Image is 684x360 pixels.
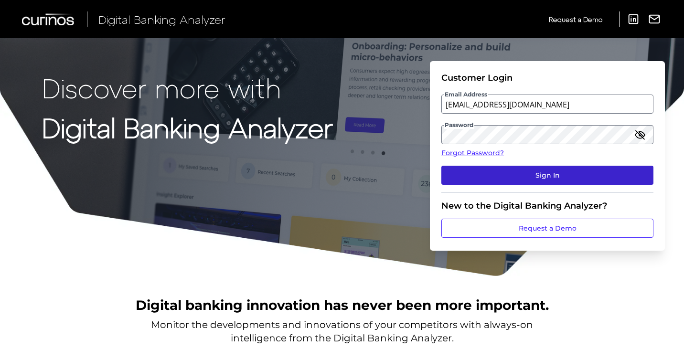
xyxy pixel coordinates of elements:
a: Request a Demo [441,219,653,238]
div: Customer Login [441,73,653,83]
span: Digital Banking Analyzer [98,12,225,26]
span: Email Address [444,91,488,98]
p: Monitor the developments and innovations of your competitors with always-on intelligence from the... [151,318,533,345]
img: Curinos [22,13,75,25]
button: Sign In [441,166,653,185]
a: Request a Demo [549,11,602,27]
div: New to the Digital Banking Analyzer? [441,201,653,211]
p: Discover more with [42,73,333,103]
span: Password [444,121,474,129]
span: Request a Demo [549,15,602,23]
a: Forgot Password? [441,148,653,158]
h2: Digital banking innovation has never been more important. [136,296,549,314]
strong: Digital Banking Analyzer [42,111,333,143]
